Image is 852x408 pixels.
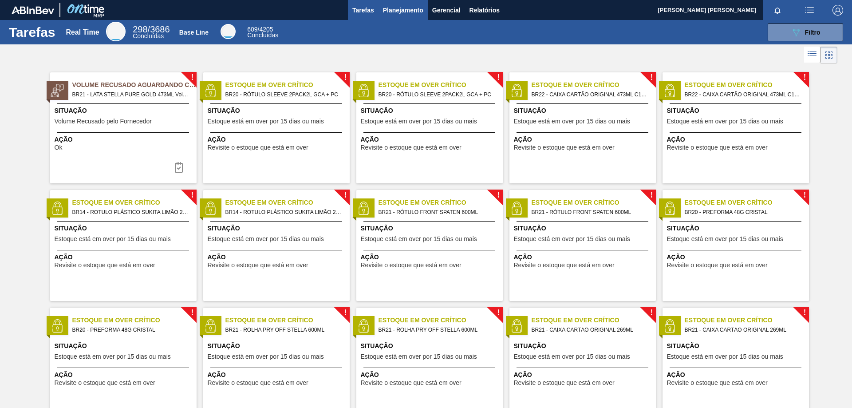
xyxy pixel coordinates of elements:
[667,224,807,233] span: Situação
[667,236,783,242] span: Estoque está em over por 15 dias ou mais
[55,144,63,151] span: Ok
[685,80,809,90] span: Estoque em Over Crítico
[357,319,370,333] img: status
[804,47,820,63] div: Visão em Lista
[379,207,496,217] span: BR21 - RÓTULO FRONT SPATEN 600ML
[221,24,236,39] div: Base Line
[650,74,653,81] span: !
[532,80,656,90] span: Estoque em Over Crítico
[247,32,278,39] span: Concluídas
[51,84,64,97] img: status
[191,309,193,316] span: !
[497,74,500,81] span: !
[667,262,768,269] span: Revisite o estoque que está em over
[168,158,189,176] div: Completar tarefa: 29826852
[247,26,273,33] span: / 4205
[383,5,423,16] span: Planejamento
[174,162,184,173] img: icon-task-complete
[379,198,503,207] span: Estoque em Over Crítico
[344,309,347,316] span: !
[361,106,501,115] span: Situação
[357,84,370,97] img: status
[650,309,653,316] span: !
[55,341,194,351] span: Situação
[55,106,194,115] span: Situação
[55,262,155,269] span: Revisite o estoque que está em over
[514,135,654,144] span: Ação
[72,316,197,325] span: Estoque em Over Crítico
[72,90,189,99] span: BR21 - LATA STELLA PURE GOLD 473ML Volume - 617323
[514,341,654,351] span: Situação
[361,341,501,351] span: Situação
[208,144,308,151] span: Revisite o estoque que está em over
[379,80,503,90] span: Estoque em Over Crítico
[208,118,324,125] span: Estoque está em over por 15 dias ou mais
[768,24,843,41] button: Filtro
[55,370,194,380] span: Ação
[208,380,308,386] span: Revisite o estoque que está em over
[532,90,649,99] span: BR22 - CAIXA CARTÃO ORIGINAL 473ML C12 SLEEK
[497,192,500,198] span: !
[804,5,815,16] img: userActions
[55,118,152,125] span: Volume Recusado pelo Fornecedor
[247,26,257,33] span: 609
[361,236,477,242] span: Estoque está em over por 15 dias ou mais
[55,353,171,360] span: Estoque está em over por 15 dias ou mais
[208,106,347,115] span: Situação
[225,80,350,90] span: Estoque em Over Crítico
[133,24,147,34] span: 298
[532,325,649,335] span: BR21 - CAIXA CARTÃO ORIGINAL 269ML
[66,28,99,36] div: Real Time
[361,144,461,151] span: Revisite o estoque que está em over
[225,316,350,325] span: Estoque em Over Crítico
[510,202,523,215] img: status
[379,325,496,335] span: BR21 - ROLHA PRY OFF STELLA 600ML
[667,106,807,115] span: Situação
[532,207,649,217] span: BR21 - RÓTULO FRONT SPATEN 600ML
[72,325,189,335] span: BR20 - PREFORMA 48G CRISTAL
[510,319,523,333] img: status
[133,24,170,34] span: / 3686
[667,135,807,144] span: Ação
[663,202,676,215] img: status
[9,27,55,37] h1: Tarefas
[361,135,501,144] span: Ação
[514,224,654,233] span: Situação
[667,118,783,125] span: Estoque está em over por 15 dias ou mais
[51,319,64,333] img: status
[72,198,197,207] span: Estoque em Over Crítico
[361,118,477,125] span: Estoque está em over por 15 dias ou mais
[514,236,630,242] span: Estoque está em over por 15 dias ou mais
[208,224,347,233] span: Situação
[55,224,194,233] span: Situação
[667,353,783,360] span: Estoque está em over por 15 dias ou mais
[379,90,496,99] span: BR20 - RÓTULO SLEEVE 2PACK2L GCA + PC
[12,6,54,14] img: TNhmsLtSVTkK8tSr43FrP2fwEKptu5GPRR3wAAAABJRU5ErkJggg==
[225,207,343,217] span: BR14 - ROTULO PLÁSTICO SUKITA LIMÃO 2L AH
[361,262,461,269] span: Revisite o estoque que está em over
[803,192,806,198] span: !
[667,144,768,151] span: Revisite o estoque que está em over
[685,198,809,207] span: Estoque em Over Crítico
[208,135,347,144] span: Ação
[204,84,217,97] img: status
[225,90,343,99] span: BR20 - RÓTULO SLEEVE 2PACK2L GCA + PC
[208,353,324,360] span: Estoque está em over por 15 dias ou mais
[650,192,653,198] span: !
[72,80,197,90] span: Volume Recusado Aguardando Ciência
[204,319,217,333] img: status
[514,262,615,269] span: Revisite o estoque que está em over
[191,192,193,198] span: !
[514,253,654,262] span: Ação
[667,370,807,380] span: Ação
[204,202,217,215] img: status
[685,207,802,217] span: BR20 - PREFORMA 48G CRISTAL
[208,370,347,380] span: Ação
[685,325,802,335] span: BR21 - CAIXA CARTÃO ORIGINAL 269ML
[361,370,501,380] span: Ação
[225,198,350,207] span: Estoque em Over Crítico
[832,5,843,16] img: Logout
[133,32,164,40] span: Concluídas
[763,4,792,16] button: Notificações
[532,198,656,207] span: Estoque em Over Crítico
